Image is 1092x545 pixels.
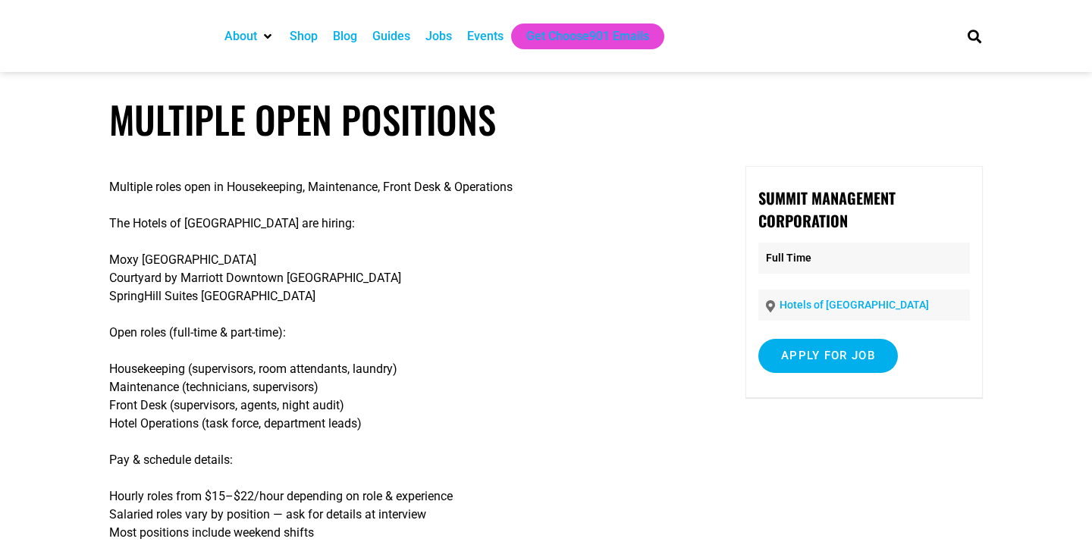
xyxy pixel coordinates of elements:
a: Events [467,27,504,45]
p: Housekeeping (supervisors, room attendants, laundry) Maintenance (technicians, supervisors) Front... [109,360,701,433]
a: Get Choose901 Emails [526,27,649,45]
a: Guides [372,27,410,45]
a: About [224,27,257,45]
a: Shop [290,27,318,45]
p: The Hotels of [GEOGRAPHIC_DATA] are hiring: [109,215,701,233]
div: Search [962,23,987,49]
h1: Multiple Open Positions [109,97,983,142]
p: Open roles (full-time & part-time): [109,324,701,342]
a: Blog [333,27,357,45]
div: About [217,23,282,49]
a: Jobs [425,27,452,45]
strong: Summit Management Corporation [758,186,896,232]
p: Multiple roles open in Housekeeping, Maintenance, Front Desk & Operations [109,178,701,196]
p: Pay & schedule details: [109,451,701,469]
a: Hotels of [GEOGRAPHIC_DATA] [780,299,929,311]
nav: Main nav [217,23,942,49]
input: Apply for job [758,339,898,373]
p: Full Time [758,243,970,274]
p: Moxy [GEOGRAPHIC_DATA] Courtyard by Marriott Downtown [GEOGRAPHIC_DATA] SpringHill Suites [GEOGRA... [109,251,701,305]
